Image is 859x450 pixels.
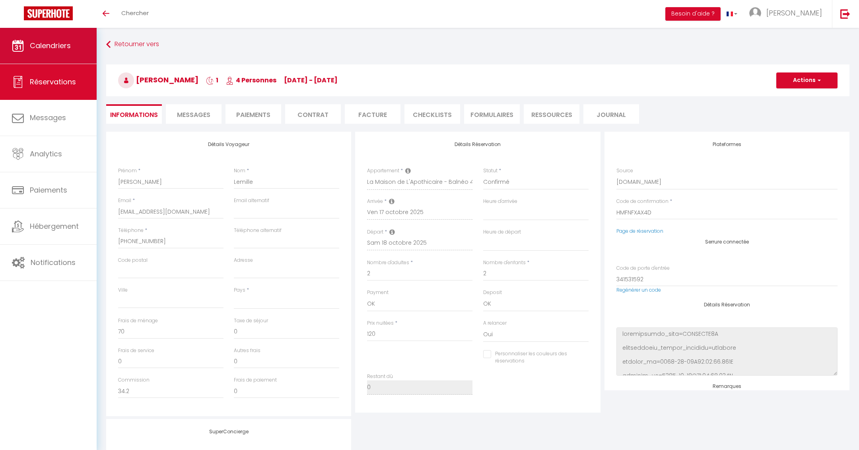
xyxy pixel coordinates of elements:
[118,286,128,294] label: Ville
[118,347,154,355] label: Frais de service
[616,286,661,293] a: Regénérer un code
[616,167,633,175] label: Source
[367,167,399,175] label: Appartement
[524,104,579,124] li: Ressources
[234,347,260,355] label: Autres frais
[840,9,850,19] img: logout
[483,198,517,205] label: Heure d'arrivée
[118,167,137,175] label: Prénom
[121,9,149,17] span: Chercher
[177,110,210,119] span: Messages
[367,289,389,296] label: Payment
[118,317,158,325] label: Frais de ménage
[616,302,838,308] h4: Détails Réservation
[665,7,721,21] button: Besoin d'aide ?
[616,198,669,205] label: Code de confirmation
[30,77,76,87] span: Réservations
[118,429,339,434] h4: SuperConcierge
[284,76,338,85] span: [DATE] - [DATE]
[24,6,73,20] img: Super Booking
[483,228,521,236] label: Heure de départ
[118,75,198,85] span: [PERSON_NAME]
[616,265,670,272] label: Code de porte d'entrée
[367,259,409,267] label: Nombre d'adultes
[483,319,507,327] label: A relancer
[616,142,838,147] h4: Plateformes
[118,376,150,384] label: Commission
[483,289,502,296] label: Deposit
[234,376,277,384] label: Frais de paiement
[30,221,79,231] span: Hébergement
[118,197,131,205] label: Email
[483,259,526,267] label: Nombre d'enfants
[31,257,76,267] span: Notifications
[776,72,838,88] button: Actions
[483,167,498,175] label: Statut
[234,286,245,294] label: Pays
[234,257,253,264] label: Adresse
[234,167,245,175] label: Nom
[367,373,393,380] label: Restant dû
[583,104,639,124] li: Journal
[226,76,276,85] span: 4 Personnes
[367,198,383,205] label: Arrivée
[616,239,838,245] h4: Serrure connectée
[30,149,62,159] span: Analytics
[118,142,339,147] h4: Détails Voyageur
[234,227,282,234] label: Téléphone alternatif
[367,319,394,327] label: Prix nuitées
[118,227,144,234] label: Téléphone
[367,142,588,147] h4: Détails Réservation
[749,7,761,19] img: ...
[367,228,383,236] label: Départ
[30,113,66,123] span: Messages
[616,228,663,234] a: Page de réservation
[106,37,849,52] a: Retourner vers
[766,8,822,18] span: [PERSON_NAME]
[118,257,148,264] label: Code postal
[225,104,281,124] li: Paiements
[345,104,400,124] li: Facture
[206,76,218,85] span: 1
[106,104,162,124] li: Informations
[234,317,268,325] label: Taxe de séjour
[464,104,520,124] li: FORMULAIRES
[285,104,341,124] li: Contrat
[234,197,269,205] label: Email alternatif
[616,384,838,389] h4: Remarques
[404,104,460,124] li: CHECKLISTS
[30,41,71,51] span: Calendriers
[30,185,67,195] span: Paiements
